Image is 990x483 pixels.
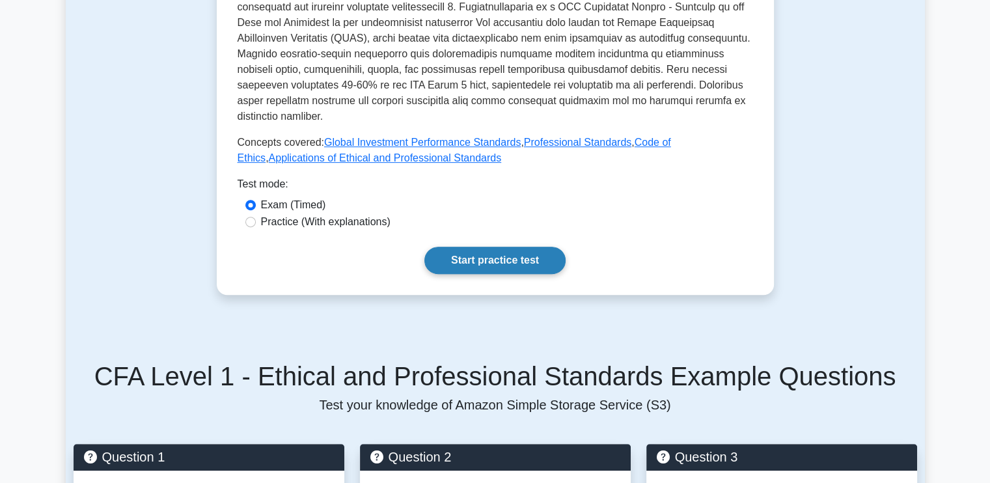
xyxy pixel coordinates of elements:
label: Exam (Timed) [261,197,326,213]
h5: Question 2 [370,449,620,465]
h5: CFA Level 1 - Ethical and Professional Standards Example Questions [74,361,917,392]
p: Test your knowledge of Amazon Simple Storage Service (S3) [74,397,917,413]
a: Start practice test [424,247,566,274]
h5: Question 3 [657,449,907,465]
div: Test mode: [238,176,753,197]
a: Professional Standards [524,137,631,148]
label: Practice (With explanations) [261,214,391,230]
h5: Question 1 [84,449,334,465]
a: Global Investment Performance Standards [324,137,521,148]
p: Concepts covered: , , , [238,135,753,166]
a: Applications of Ethical and Professional Standards [269,152,502,163]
